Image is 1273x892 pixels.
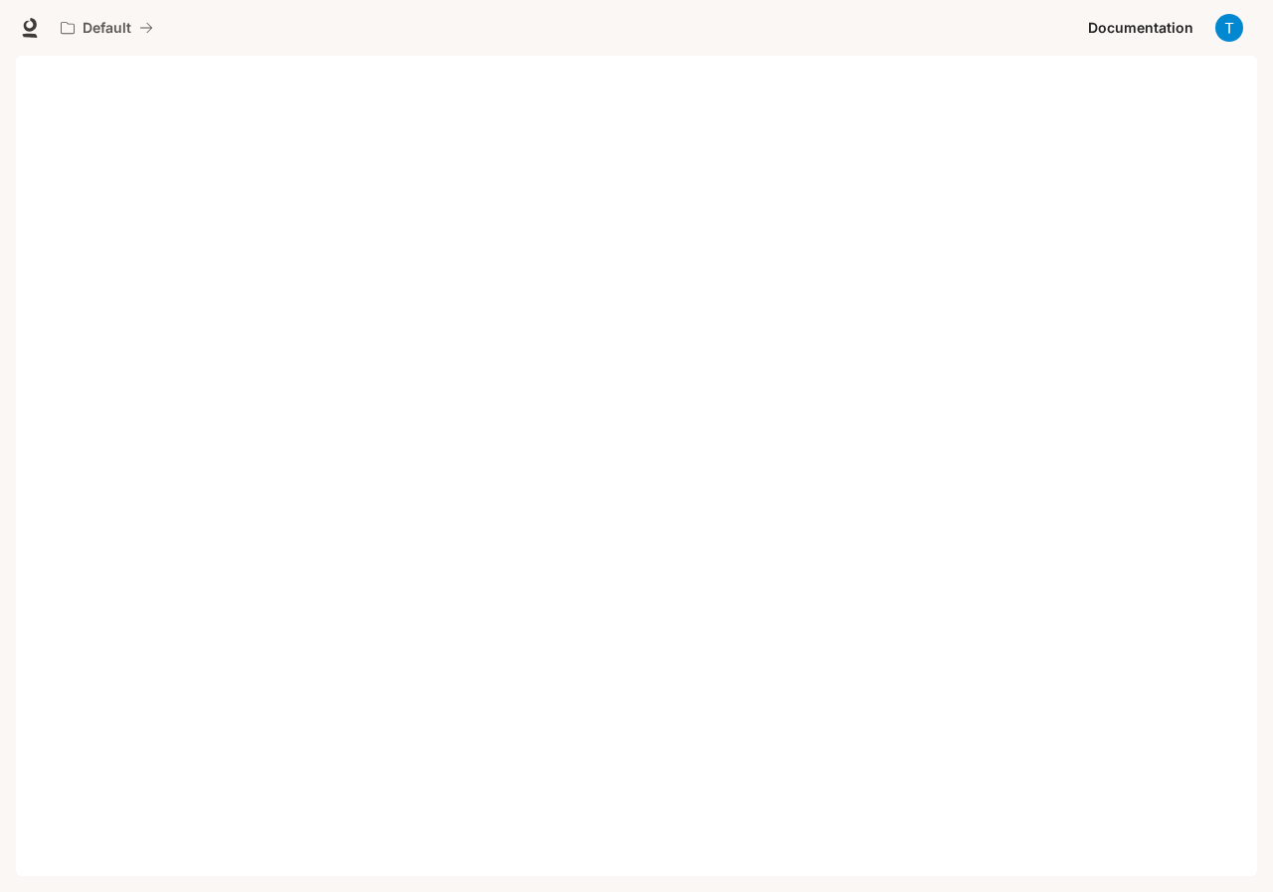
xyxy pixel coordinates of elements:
span: Documentation [1088,16,1193,41]
p: Default [83,20,131,37]
button: All workspaces [52,8,162,48]
iframe: Documentation [16,56,1257,892]
button: User avatar [1209,8,1249,48]
a: Documentation [1080,8,1201,48]
img: User avatar [1215,14,1243,42]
